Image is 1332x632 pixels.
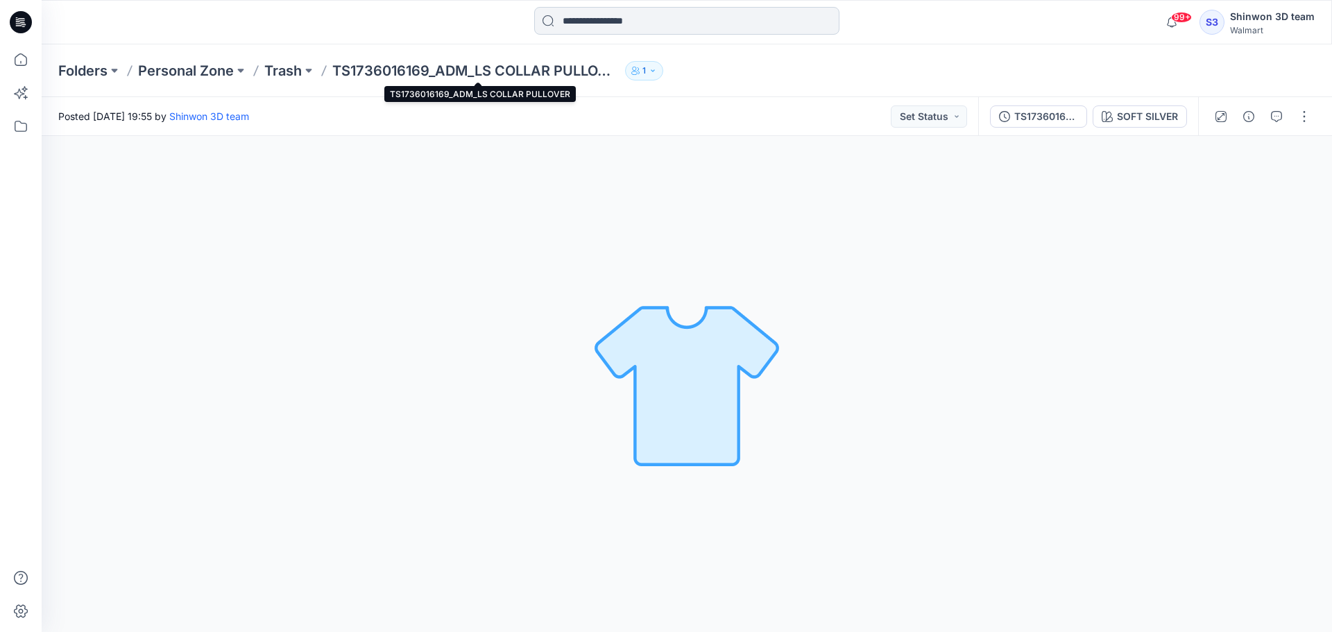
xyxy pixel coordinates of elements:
[169,110,249,122] a: Shinwon 3D team
[1230,8,1315,25] div: Shinwon 3D team
[1238,105,1260,128] button: Details
[642,63,646,78] p: 1
[1014,109,1078,124] div: TS1736016169_ADM_LS COLLAR PULLOVER
[264,61,302,80] a: Trash
[1199,10,1224,35] div: S3
[1117,109,1178,124] div: SOFT SILVER
[138,61,234,80] a: Personal Zone
[58,61,108,80] a: Folders
[590,287,784,481] img: No Outline
[990,105,1087,128] button: TS1736016169_ADM_LS COLLAR PULLOVER
[58,109,249,123] span: Posted [DATE] 19:55 by
[1171,12,1192,23] span: 99+
[1093,105,1187,128] button: SOFT SILVER
[1230,25,1315,35] div: Walmart
[332,61,620,80] p: TS1736016169_ADM_LS COLLAR PULLOVER
[625,61,663,80] button: 1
